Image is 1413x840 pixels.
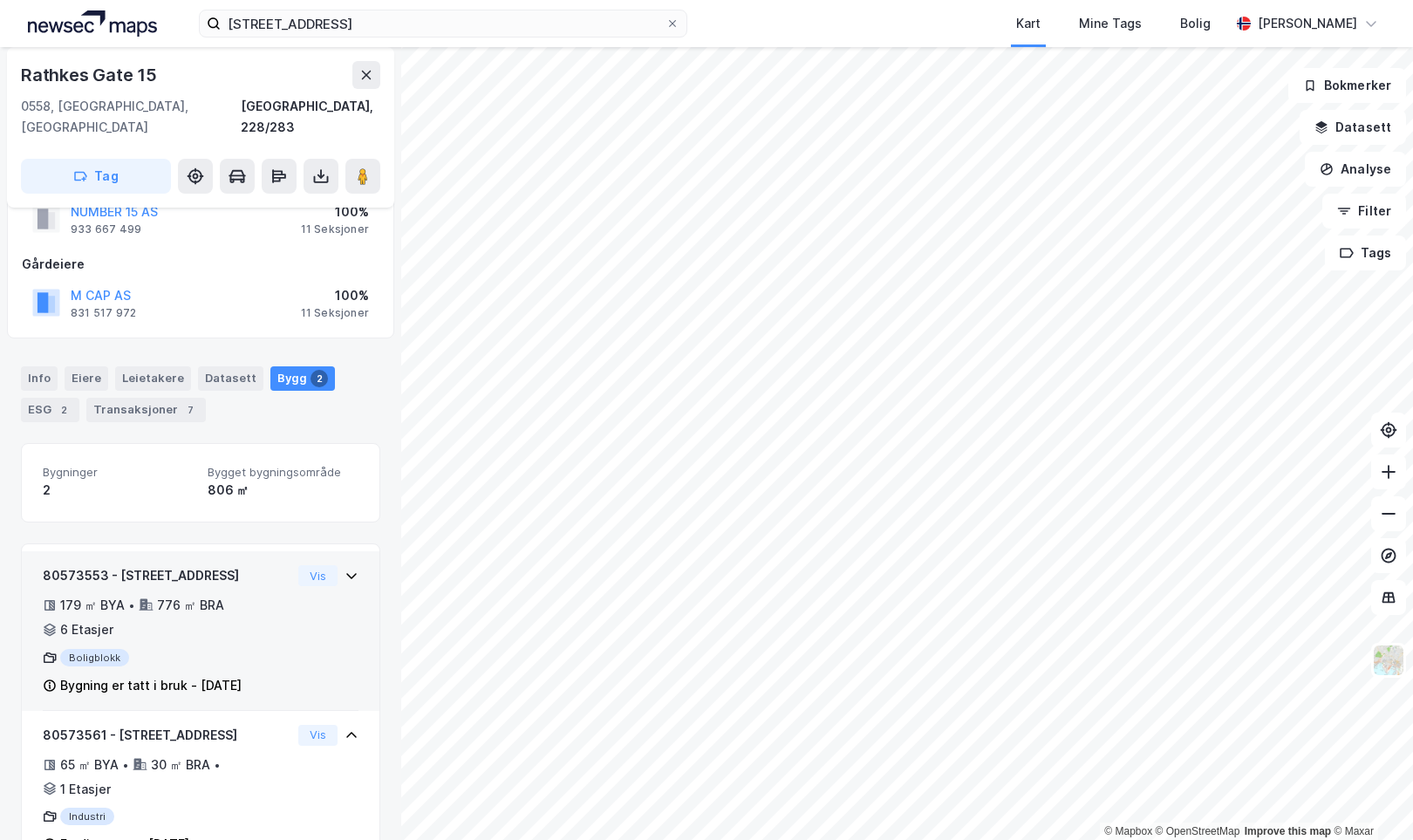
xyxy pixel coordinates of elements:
[270,366,335,391] div: Bygg
[1016,13,1041,34] div: Kart
[241,96,380,138] div: [GEOGRAPHIC_DATA], 228/283
[55,401,72,419] div: 2
[122,758,129,772] div: •
[1258,13,1357,34] div: [PERSON_NAME]
[71,222,141,236] div: 933 667 499
[301,201,369,222] div: 100%
[21,159,171,194] button: Tag
[60,619,113,640] div: 6 Etasjer
[1180,13,1211,34] div: Bolig
[1104,825,1152,837] a: Mapbox
[1372,644,1405,677] img: Z
[60,595,125,616] div: 179 ㎡ BYA
[65,366,108,391] div: Eiere
[43,465,194,480] span: Bygninger
[311,370,328,387] div: 2
[208,480,358,501] div: 806 ㎡
[208,465,358,480] span: Bygget bygningsområde
[21,61,160,89] div: Rathkes Gate 15
[181,401,199,419] div: 7
[21,398,79,422] div: ESG
[21,366,58,391] div: Info
[221,10,666,37] input: Søk på adresse, matrikkel, gårdeiere, leietakere eller personer
[214,758,221,772] div: •
[21,96,241,138] div: 0558, [GEOGRAPHIC_DATA], [GEOGRAPHIC_DATA]
[1326,756,1413,840] div: Kontrollprogram for chat
[128,598,135,612] div: •
[43,565,291,586] div: 80573553 - [STREET_ADDRESS]
[198,366,263,391] div: Datasett
[301,285,369,306] div: 100%
[1325,236,1406,270] button: Tags
[1156,825,1240,837] a: OpenStreetMap
[43,480,194,501] div: 2
[60,755,119,775] div: 65 ㎡ BYA
[60,675,242,696] div: Bygning er tatt i bruk - [DATE]
[298,565,338,586] button: Vis
[151,755,210,775] div: 30 ㎡ BRA
[1326,756,1413,840] iframe: Chat Widget
[1245,825,1331,837] a: Improve this map
[115,366,191,391] div: Leietakere
[1079,13,1142,34] div: Mine Tags
[301,222,369,236] div: 11 Seksjoner
[1288,68,1406,103] button: Bokmerker
[22,254,379,275] div: Gårdeiere
[1300,110,1406,145] button: Datasett
[301,306,369,320] div: 11 Seksjoner
[86,398,206,422] div: Transaksjoner
[60,779,111,800] div: 1 Etasjer
[1305,152,1406,187] button: Analyse
[1322,194,1406,229] button: Filter
[43,725,291,746] div: 80573561 - [STREET_ADDRESS]
[28,10,157,37] img: logo.a4113a55bc3d86da70a041830d287a7e.svg
[157,595,224,616] div: 776 ㎡ BRA
[71,306,136,320] div: 831 517 972
[298,725,338,746] button: Vis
